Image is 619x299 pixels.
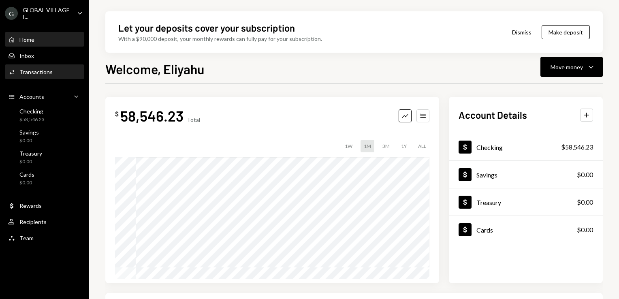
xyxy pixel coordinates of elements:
[449,216,603,243] a: Cards$0.00
[19,129,39,136] div: Savings
[120,107,184,125] div: 58,546.23
[105,61,204,77] h1: Welcome, Eliyahu
[5,214,84,229] a: Recipients
[476,226,493,234] div: Cards
[342,140,356,152] div: 1W
[19,93,44,100] div: Accounts
[5,48,84,63] a: Inbox
[476,143,503,151] div: Checking
[5,105,84,125] a: Checking$58,546.23
[5,231,84,245] a: Team
[540,57,603,77] button: Move money
[577,170,593,179] div: $0.00
[19,179,34,186] div: $0.00
[5,32,84,47] a: Home
[19,202,42,209] div: Rewards
[415,140,429,152] div: ALL
[5,198,84,213] a: Rewards
[577,197,593,207] div: $0.00
[19,218,47,225] div: Recipients
[449,161,603,188] a: Savings$0.00
[561,142,593,152] div: $58,546.23
[19,108,45,115] div: Checking
[449,188,603,216] a: Treasury$0.00
[23,6,70,20] div: GLOBAL VILLAGE I...
[551,63,583,71] div: Move money
[19,52,34,59] div: Inbox
[5,64,84,79] a: Transactions
[577,225,593,235] div: $0.00
[476,171,497,179] div: Savings
[187,116,200,123] div: Total
[118,34,322,43] div: With a $90,000 deposit, your monthly rewards can fully pay for your subscription.
[19,137,39,144] div: $0.00
[5,7,18,20] div: G
[459,108,527,122] h2: Account Details
[449,133,603,160] a: Checking$58,546.23
[398,140,410,152] div: 1Y
[19,171,34,178] div: Cards
[5,147,84,167] a: Treasury$0.00
[542,25,590,39] button: Make deposit
[379,140,393,152] div: 3M
[115,110,119,118] div: $
[5,126,84,146] a: Savings$0.00
[361,140,374,152] div: 1M
[5,89,84,104] a: Accounts
[19,116,45,123] div: $58,546.23
[502,23,542,42] button: Dismiss
[19,150,42,157] div: Treasury
[118,21,295,34] div: Let your deposits cover your subscription
[19,235,34,241] div: Team
[5,169,84,188] a: Cards$0.00
[476,199,501,206] div: Treasury
[19,68,53,75] div: Transactions
[19,36,34,43] div: Home
[19,158,42,165] div: $0.00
